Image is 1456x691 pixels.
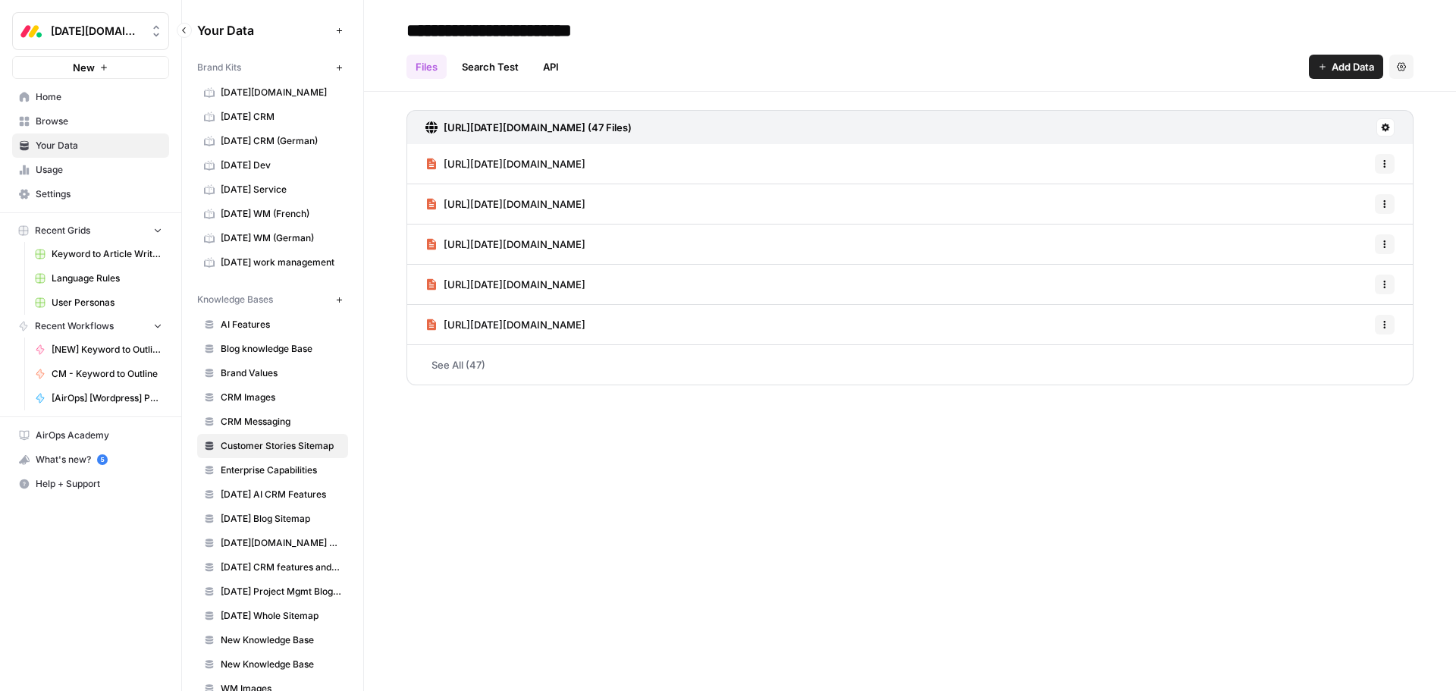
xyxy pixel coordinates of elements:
[13,448,168,471] div: What's new?
[425,144,585,184] a: [URL][DATE][DOMAIN_NAME]
[12,85,169,109] a: Home
[221,439,341,453] span: Customer Stories Sitemap
[197,628,348,652] a: New Knowledge Base
[12,219,169,242] button: Recent Grids
[197,202,348,226] a: [DATE] WM (French)
[28,242,169,266] a: Keyword to Article Writer Grid
[12,12,169,50] button: Workspace: Monday.com
[221,231,341,245] span: [DATE] WM (German)
[197,105,348,129] a: [DATE] CRM
[425,184,585,224] a: [URL][DATE][DOMAIN_NAME]
[197,61,241,74] span: Brand Kits
[425,265,585,304] a: [URL][DATE][DOMAIN_NAME]
[444,277,585,292] span: [URL][DATE][DOMAIN_NAME]
[221,633,341,647] span: New Knowledge Base
[221,207,341,221] span: [DATE] WM (French)
[221,110,341,124] span: [DATE] CRM
[12,56,169,79] button: New
[1309,55,1383,79] button: Add Data
[36,90,162,104] span: Home
[1332,59,1374,74] span: Add Data
[197,434,348,458] a: Customer Stories Sitemap
[12,423,169,448] a: AirOps Academy
[36,429,162,442] span: AirOps Academy
[28,291,169,315] a: User Personas
[453,55,528,79] a: Search Test
[197,652,348,677] a: New Knowledge Base
[221,463,341,477] span: Enterprise Capabilities
[197,226,348,250] a: [DATE] WM (German)
[425,305,585,344] a: [URL][DATE][DOMAIN_NAME]
[52,367,162,381] span: CM - Keyword to Outline
[425,225,585,264] a: [URL][DATE][DOMAIN_NAME]
[51,24,143,39] span: [DATE][DOMAIN_NAME]
[197,482,348,507] a: [DATE] AI CRM Features
[36,163,162,177] span: Usage
[425,111,632,144] a: [URL][DATE][DOMAIN_NAME] (47 Files)
[36,115,162,128] span: Browse
[197,458,348,482] a: Enterprise Capabilities
[52,391,162,405] span: [AirOps] [Wordpress] Publish Cornerstone Post
[28,338,169,362] a: [NEW] Keyword to Outline
[97,454,108,465] a: 5
[12,182,169,206] a: Settings
[197,555,348,579] a: [DATE] CRM features and use cases
[12,448,169,472] button: What's new? 5
[197,129,348,153] a: [DATE] CRM (German)
[17,17,45,45] img: Monday.com Logo
[28,386,169,410] a: [AirOps] [Wordpress] Publish Cornerstone Post
[221,658,341,671] span: New Knowledge Base
[197,579,348,604] a: [DATE] Project Mgmt Blog Sitemap
[221,342,341,356] span: Blog knowledge Base
[221,159,341,172] span: [DATE] Dev
[52,247,162,261] span: Keyword to Article Writer Grid
[221,415,341,429] span: CRM Messaging
[221,609,341,623] span: [DATE] Whole Sitemap
[197,293,273,306] span: Knowledge Bases
[197,177,348,202] a: [DATE] Service
[12,472,169,496] button: Help + Support
[444,237,585,252] span: [URL][DATE][DOMAIN_NAME]
[12,315,169,338] button: Recent Workflows
[28,266,169,291] a: Language Rules
[36,187,162,201] span: Settings
[221,512,341,526] span: [DATE] Blog Sitemap
[28,362,169,386] a: CM - Keyword to Outline
[406,345,1414,385] a: See All (47)
[197,385,348,410] a: CRM Images
[35,319,114,333] span: Recent Workflows
[35,224,90,237] span: Recent Grids
[52,296,162,309] span: User Personas
[221,134,341,148] span: [DATE] CRM (German)
[197,337,348,361] a: Blog knowledge Base
[100,456,104,463] text: 5
[36,139,162,152] span: Your Data
[52,343,162,356] span: [NEW] Keyword to Outline
[36,477,162,491] span: Help + Support
[444,120,632,135] h3: [URL][DATE][DOMAIN_NAME] (47 Files)
[444,317,585,332] span: [URL][DATE][DOMAIN_NAME]
[197,410,348,434] a: CRM Messaging
[534,55,568,79] a: API
[12,109,169,133] a: Browse
[221,318,341,331] span: AI Features
[444,196,585,212] span: [URL][DATE][DOMAIN_NAME]
[221,86,341,99] span: [DATE][DOMAIN_NAME]
[221,366,341,380] span: Brand Values
[73,60,95,75] span: New
[406,55,447,79] a: Files
[197,250,348,275] a: [DATE] work management
[197,604,348,628] a: [DATE] Whole Sitemap
[12,133,169,158] a: Your Data
[221,183,341,196] span: [DATE] Service
[197,21,330,39] span: Your Data
[12,158,169,182] a: Usage
[221,536,341,550] span: [DATE][DOMAIN_NAME] AI offering
[221,561,341,574] span: [DATE] CRM features and use cases
[197,507,348,531] a: [DATE] Blog Sitemap
[221,585,341,598] span: [DATE] Project Mgmt Blog Sitemap
[52,272,162,285] span: Language Rules
[197,313,348,337] a: AI Features
[221,488,341,501] span: [DATE] AI CRM Features
[221,256,341,269] span: [DATE] work management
